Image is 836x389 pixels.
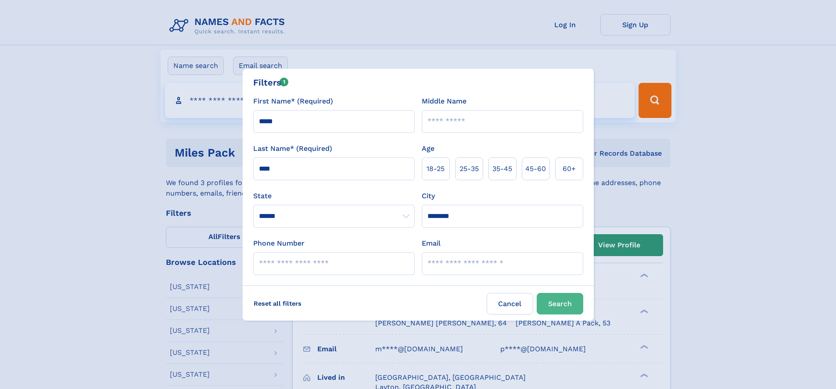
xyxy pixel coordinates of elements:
[422,191,435,201] label: City
[422,96,466,107] label: Middle Name
[422,143,434,154] label: Age
[492,164,512,174] span: 35‑45
[253,96,333,107] label: First Name* (Required)
[487,293,533,314] label: Cancel
[422,238,441,249] label: Email
[253,76,289,89] div: Filters
[525,164,546,174] span: 45‑60
[563,164,576,174] span: 60+
[253,191,415,201] label: State
[427,164,445,174] span: 18‑25
[459,164,479,174] span: 25‑35
[253,238,305,249] label: Phone Number
[537,293,583,314] button: Search
[248,293,307,314] label: Reset all filters
[253,143,332,154] label: Last Name* (Required)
